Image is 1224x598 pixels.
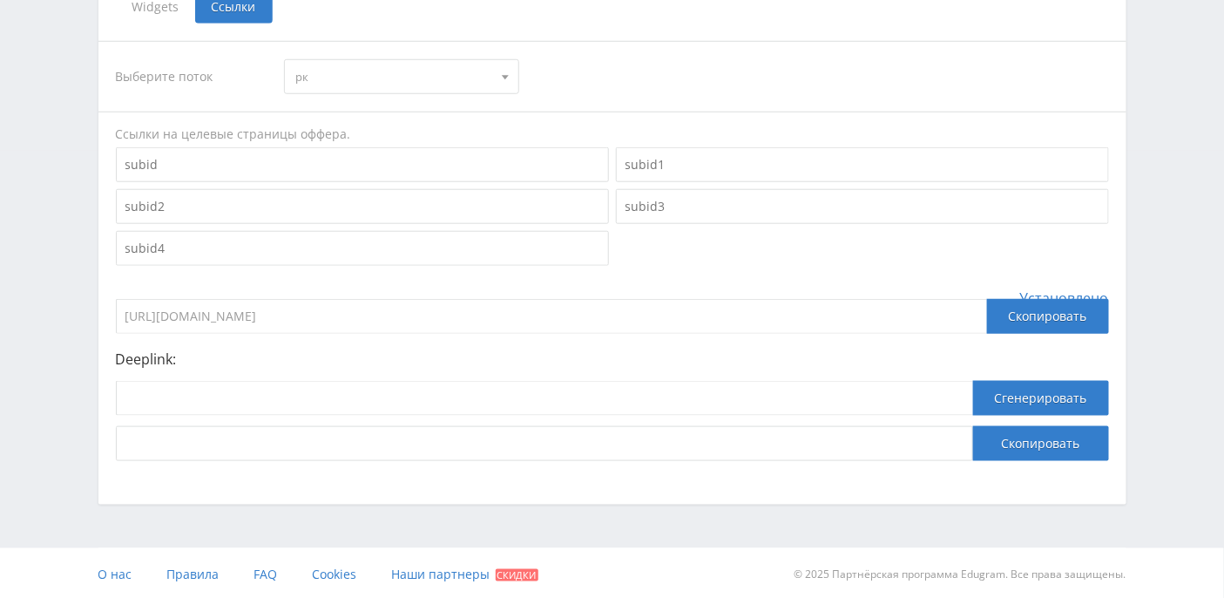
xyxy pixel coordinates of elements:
div: Ссылки на целевые страницы оффера. [116,126,1109,143]
input: subid2 [116,189,609,224]
input: subid4 [116,231,609,266]
button: Сгенерировать [973,381,1109,416]
span: FAQ [254,566,278,582]
span: Установлено [1020,290,1109,306]
p: Deeplink: [116,351,1109,367]
span: О нас [98,566,132,582]
input: subid3 [616,189,1109,224]
div: Выберите поток [116,59,267,94]
input: subid [116,147,609,182]
span: Правила [167,566,220,582]
div: Скопировать [987,299,1109,334]
span: Cookies [313,566,357,582]
input: subid1 [616,147,1109,182]
span: рк [295,60,492,93]
span: Наши партнеры [392,566,490,582]
span: Скидки [496,569,538,581]
button: Скопировать [973,426,1109,461]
